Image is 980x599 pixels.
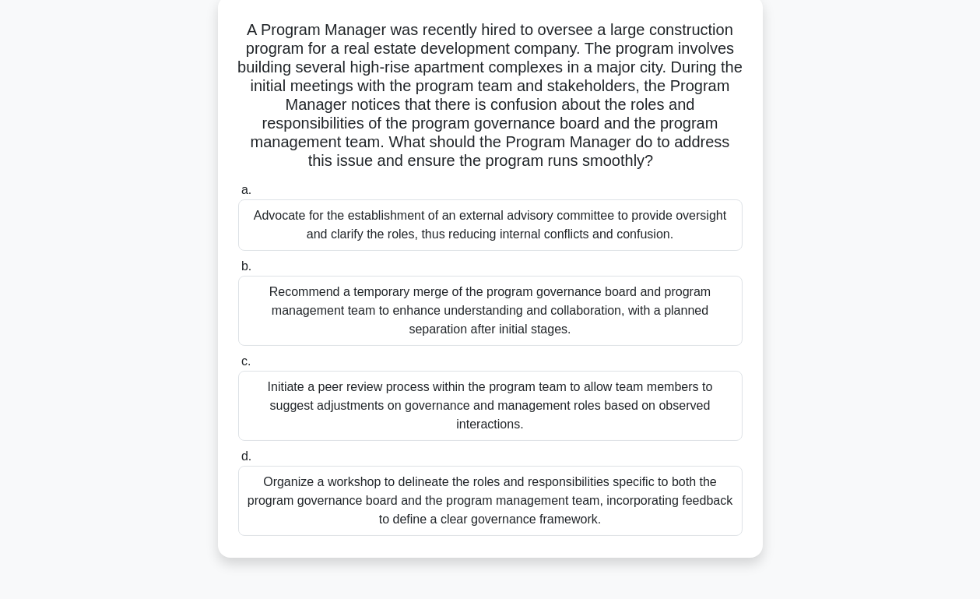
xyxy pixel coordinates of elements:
[241,354,251,368] span: c.
[241,449,251,463] span: d.
[237,20,744,171] h5: A Program Manager was recently hired to oversee a large construction program for a real estate de...
[238,466,743,536] div: Organize a workshop to delineate the roles and responsibilities specific to both the program gove...
[238,199,743,251] div: Advocate for the establishment of an external advisory committee to provide oversight and clarify...
[241,259,251,273] span: b.
[238,371,743,441] div: Initiate a peer review process within the program team to allow team members to suggest adjustmen...
[238,276,743,346] div: Recommend a temporary merge of the program governance board and program management team to enhanc...
[241,183,251,196] span: a.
